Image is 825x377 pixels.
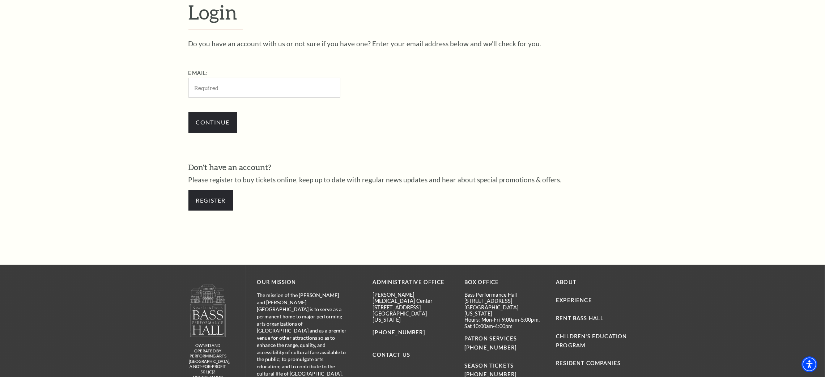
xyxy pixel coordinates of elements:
[464,304,545,317] p: [GEOGRAPHIC_DATA][US_STATE]
[188,40,637,47] p: Do you have an account with us or not sure if you have one? Enter your email address below and we...
[188,78,340,98] input: Required
[373,292,454,304] p: [PERSON_NAME][MEDICAL_DATA] Center
[190,284,226,337] img: logo-footer.png
[464,317,545,329] p: Hours: Mon-Fri 9:00am-5:00pm, Sat 10:00am-4:00pm
[464,278,545,287] p: BOX OFFICE
[188,176,637,183] p: Please register to buy tickets online, keep up to date with regular news updates and hear about s...
[373,278,454,287] p: Administrative Office
[188,190,233,211] a: Register
[464,292,545,298] p: Bass Performance Hall
[188,162,637,173] h3: Don't have an account?
[464,298,545,304] p: [STREET_ADDRESS]
[373,352,411,358] a: Contact Us
[556,360,621,366] a: Resident Companies
[556,297,592,303] a: Experience
[188,0,238,24] span: Login
[556,315,604,321] a: Rent Bass Hall
[556,279,577,285] a: About
[188,70,208,76] label: Email:
[556,333,627,348] a: Children's Education Program
[373,328,454,337] p: [PHONE_NUMBER]
[464,334,545,352] p: PATRON SERVICES [PHONE_NUMBER]
[373,304,454,310] p: [STREET_ADDRESS]
[801,356,817,372] div: Accessibility Menu
[188,112,237,132] input: Submit button
[373,310,454,323] p: [GEOGRAPHIC_DATA][US_STATE]
[257,278,348,287] p: OUR MISSION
